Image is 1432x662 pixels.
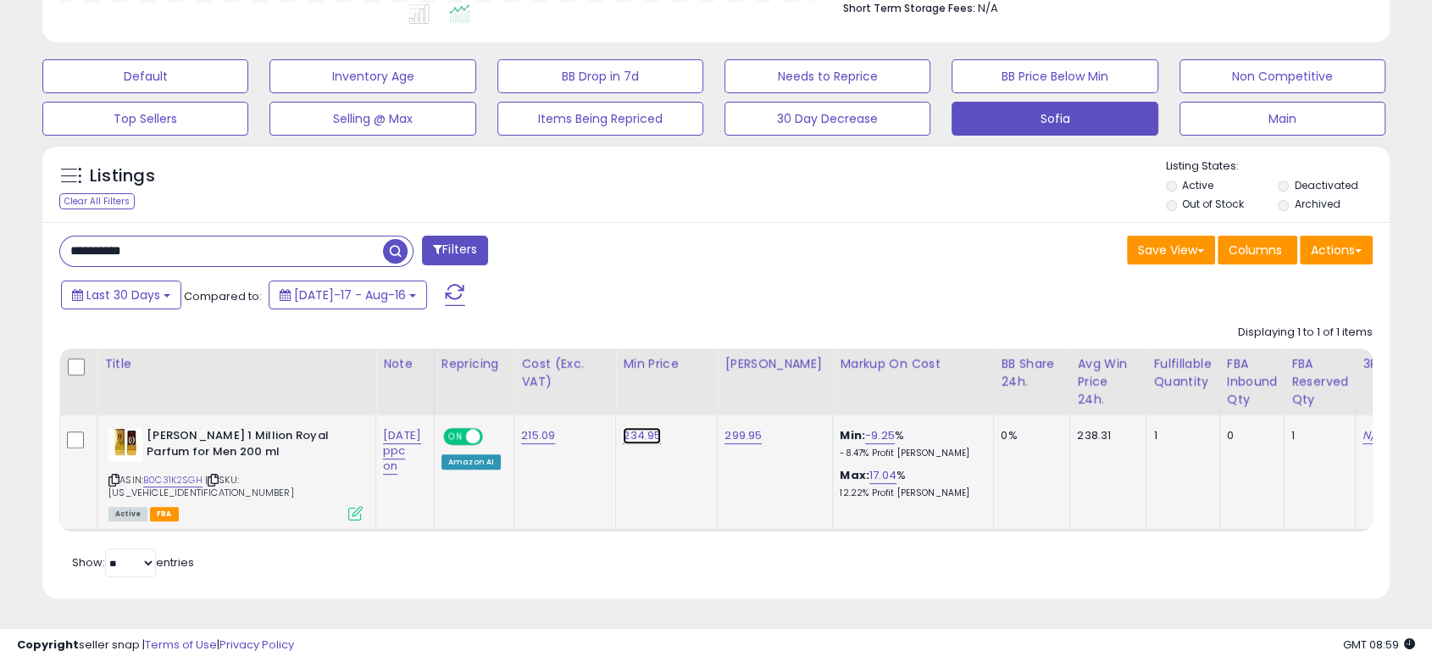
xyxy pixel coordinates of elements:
b: [PERSON_NAME] 1 Million Royal Parfum for Men 200 ml [147,428,352,464]
div: Amazon AI [441,454,501,470]
button: Sofia [952,102,1157,136]
div: 238.31 [1077,428,1133,443]
div: FBA Reserved Qty [1291,355,1348,409]
div: Title [104,355,369,373]
label: Archived [1295,197,1340,211]
button: Top Sellers [42,102,248,136]
button: Filters [422,236,488,265]
div: Markup on Cost [840,355,986,373]
label: Deactivated [1295,178,1358,192]
a: Privacy Policy [219,637,294,653]
button: Default [42,59,248,93]
div: 0% [1001,428,1057,443]
div: seller snap | | [17,637,294,654]
a: 215.09 [521,427,555,444]
div: Fulfillable Quantity [1153,355,1212,391]
div: 0 [1227,428,1272,443]
button: Inventory Age [269,59,475,93]
span: Compared to: [184,288,262,304]
a: N/A [1363,427,1383,444]
div: Displaying 1 to 1 of 1 items [1238,325,1373,341]
button: BB Price Below Min [952,59,1157,93]
a: 234.95 [623,427,661,444]
button: Actions [1300,236,1373,264]
button: Last 30 Days [61,281,181,309]
a: [DATE] ppc on [383,427,421,475]
button: Save View [1127,236,1215,264]
button: 30 Day Decrease [724,102,930,136]
div: Cost (Exc. VAT) [521,355,608,391]
div: Avg Win Price 24h. [1077,355,1139,409]
button: Selling @ Max [269,102,475,136]
div: 1 [1291,428,1342,443]
span: Last 30 Days [86,286,160,303]
div: Clear All Filters [59,193,135,209]
label: Out of Stock [1182,197,1244,211]
span: ON [445,430,466,444]
h5: Listings [90,164,155,188]
button: Columns [1218,236,1297,264]
b: Max: [840,467,869,483]
span: Columns [1229,242,1282,259]
p: Listing States: [1166,159,1390,175]
div: % [840,428,980,459]
span: | SKU: [US_VEHICLE_IDENTIFICATION_NUMBER] [108,473,294,498]
div: ASIN: [108,428,363,519]
button: Main [1179,102,1385,136]
div: Min Price [623,355,710,373]
a: -9.25 [865,427,895,444]
b: Short Term Storage Fees: [843,1,975,15]
div: % [840,468,980,499]
div: 1 [1153,428,1206,443]
div: BB Share 24h. [1001,355,1063,391]
div: 3PL_Stock [1363,355,1429,373]
span: OFF [480,430,508,444]
a: 17.04 [869,467,896,484]
a: B0C31K2SGH [143,473,203,487]
span: Show: entries [72,554,194,570]
button: [DATE]-17 - Aug-16 [269,281,427,309]
span: [DATE]-17 - Aug-16 [294,286,406,303]
div: Note [383,355,427,373]
span: All listings currently available for purchase on Amazon [108,507,147,521]
span: 2025-09-16 08:59 GMT [1343,637,1415,653]
div: [PERSON_NAME] [724,355,825,373]
strong: Copyright [17,637,79,653]
button: Needs to Reprice [724,59,930,93]
th: The percentage added to the cost of goods (COGS) that forms the calculator for Min & Max prices. [833,348,994,415]
div: Repricing [441,355,507,373]
a: 299.95 [724,427,762,444]
a: Terms of Use [145,637,217,653]
p: -8.47% Profit [PERSON_NAME] [840,448,980,459]
b: Min: [840,427,865,443]
div: FBA inbound Qty [1227,355,1278,409]
label: Active [1182,178,1213,192]
button: BB Drop in 7d [497,59,703,93]
button: Items Being Repriced [497,102,703,136]
span: FBA [150,507,179,521]
p: 12.22% Profit [PERSON_NAME] [840,487,980,499]
button: Non Competitive [1179,59,1385,93]
img: 415MCUcM9QL._SL40_.jpg [108,428,142,462]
